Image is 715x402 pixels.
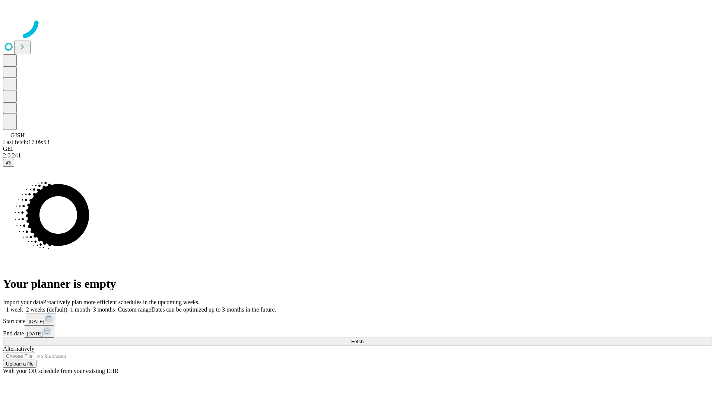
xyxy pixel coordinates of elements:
[43,299,200,305] span: Proactively plan more efficient schedules in the upcoming weeks.
[3,139,50,145] span: Last fetch: 17:09:53
[118,306,151,313] span: Custom range
[3,277,712,291] h1: Your planner is empty
[24,325,54,338] button: [DATE]
[3,299,43,305] span: Import your data
[3,345,34,352] span: Alternatively
[3,313,712,325] div: Start date
[3,146,712,152] div: GEI
[3,152,712,159] div: 2.0.241
[3,368,118,374] span: With your OR schedule from your existing EHR
[3,325,712,338] div: End date
[3,159,14,167] button: @
[3,360,36,368] button: Upload a file
[29,319,44,324] span: [DATE]
[10,132,25,138] span: GJSH
[3,338,712,345] button: Fetch
[351,339,363,344] span: Fetch
[70,306,90,313] span: 1 month
[6,306,23,313] span: 1 week
[151,306,276,313] span: Dates can be optimized up to 3 months in the future.
[93,306,115,313] span: 3 months
[26,306,67,313] span: 2 weeks (default)
[26,313,56,325] button: [DATE]
[6,160,11,166] span: @
[27,331,42,336] span: [DATE]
